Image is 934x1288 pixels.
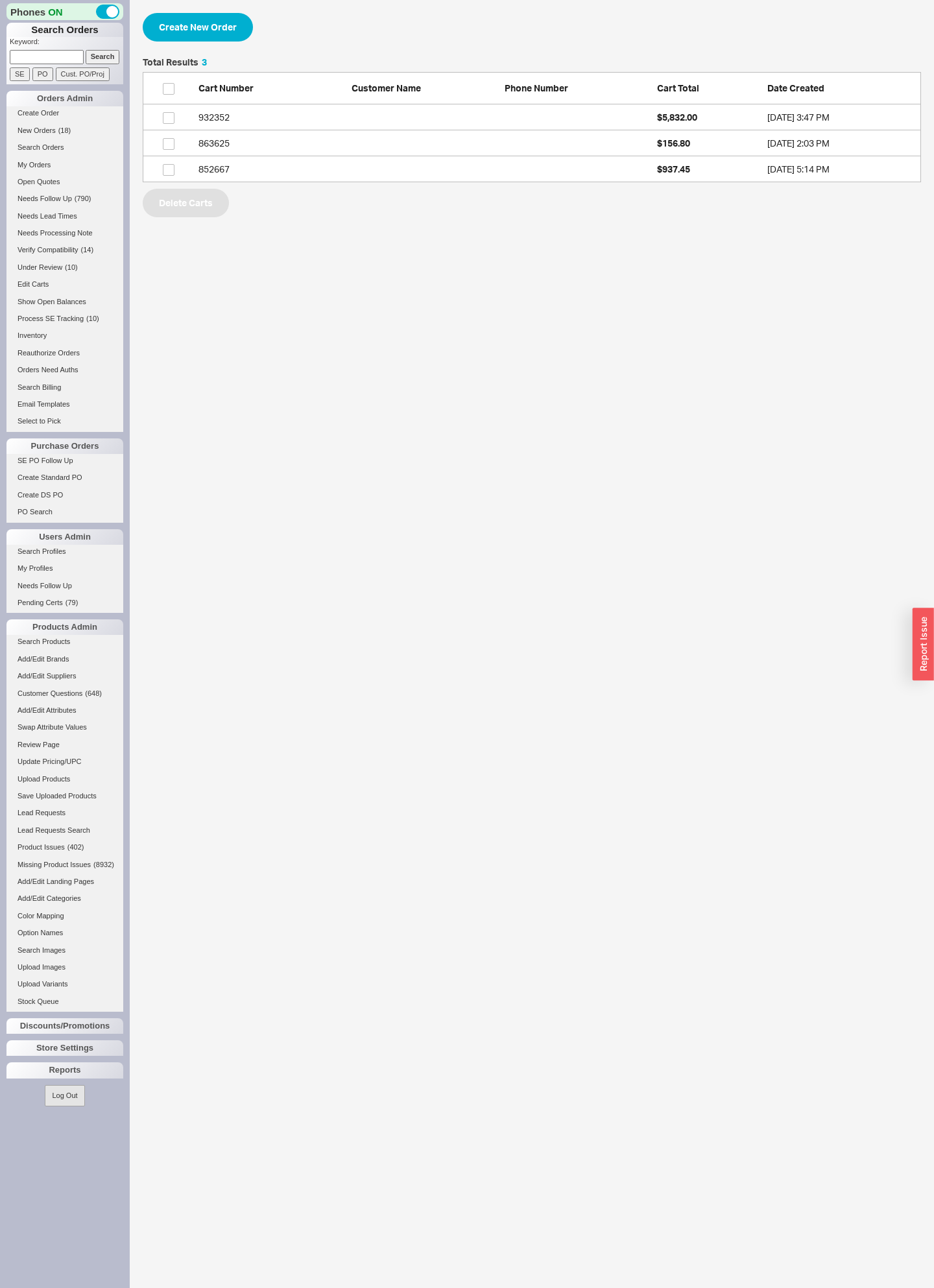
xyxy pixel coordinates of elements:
a: Open Quotes [6,175,123,189]
a: 863625 $156.80[DATE] 2:03 PM [143,130,921,156]
span: $156.80 [657,137,690,149]
span: New Orders [18,126,56,134]
h5: Total Results [143,58,207,67]
span: ( 402 ) [67,843,84,851]
a: Upload Products [6,772,123,786]
a: Product Issues(402) [6,841,123,854]
span: Missing Product Issues [18,861,91,868]
span: Needs Processing Note [18,229,93,237]
a: Needs Follow Up [6,579,123,593]
a: My Profiles [6,562,123,575]
div: Phones [6,3,123,20]
a: 932352 $5,832.00[DATE] 3:47 PM [143,104,921,130]
div: 8/5/25 3:47 PM [767,111,914,124]
span: Cart Number [198,82,254,93]
a: Process SE Tracking(10) [6,312,123,326]
span: Customer Questions [18,689,82,697]
a: Swap Attribute Values [6,721,123,734]
span: ( 8932 ) [93,861,114,868]
div: Users Admin [6,529,123,545]
a: Review Page [6,738,123,752]
a: SE PO Follow Up [6,454,123,468]
span: ( 10 ) [65,263,78,271]
input: PO [32,67,53,81]
div: 932352 [198,111,345,124]
a: Edit Carts [6,278,123,291]
span: Date Created [767,82,824,93]
a: Lead Requests Search [6,824,123,837]
a: Add/Edit Landing Pages [6,875,123,888]
a: Select to Pick [6,414,123,428]
p: Keyword: [10,37,123,50]
a: Under Review(10) [6,261,123,274]
div: Reports [6,1062,123,1078]
a: Create DS PO [6,488,123,502]
a: Update Pricing/UPC [6,755,123,769]
span: ( 790 ) [75,195,91,202]
span: Verify Compatibility [18,246,78,254]
input: Search [86,50,120,64]
input: Cust. PO/Proj [56,67,110,81]
a: Search Billing [6,381,123,394]
span: Needs Follow Up [18,582,72,590]
span: Needs Follow Up [18,195,72,202]
div: 1/16/25 5:14 PM [767,163,914,176]
span: $5,832.00 [657,112,697,123]
span: ON [48,5,63,19]
span: Under Review [18,263,62,271]
a: Show Open Balances [6,295,123,309]
a: Upload Images [6,960,123,974]
input: SE [10,67,30,81]
button: Delete Carts [143,189,229,217]
span: Delete Carts [159,195,213,211]
span: Create New Order [159,19,237,35]
span: ( 10 ) [86,315,99,322]
a: Search Profiles [6,545,123,558]
a: Create Order [6,106,123,120]
div: 1/23/25 2:03 PM [767,137,914,150]
a: My Orders [6,158,123,172]
span: ( 18 ) [58,126,71,134]
a: 852667 $937.45[DATE] 5:14 PM [143,156,921,182]
div: Purchase Orders [6,438,123,454]
div: Products Admin [6,619,123,635]
span: Customer Name [352,82,421,93]
span: 3 [202,56,207,67]
span: ( 79 ) [66,599,78,606]
a: Needs Follow Up(790) [6,192,123,206]
div: Orders Admin [6,91,123,106]
a: Search Images [6,944,123,957]
a: Search Products [6,635,123,649]
a: Reauthorize Orders [6,346,123,360]
span: Cart Total [657,82,699,93]
a: Lead Requests [6,806,123,820]
a: Upload Variants [6,977,123,991]
a: Search Orders [6,141,123,154]
a: PO Search [6,505,123,519]
span: Pending Certs [18,599,63,606]
a: Add/Edit Attributes [6,704,123,717]
div: Discounts/Promotions [6,1018,123,1034]
button: Log Out [45,1085,84,1106]
span: Lead Requests [18,809,66,817]
span: Product Issues [18,843,65,851]
h1: Search Orders [6,23,123,37]
a: Add/Edit Categories [6,892,123,905]
a: Orders Need Auths [6,363,123,377]
div: Store Settings [6,1040,123,1056]
a: Inventory [6,329,123,342]
button: Create New Order [143,13,253,42]
span: Process SE Tracking [18,315,84,322]
a: Pending Certs(79) [6,596,123,610]
a: New Orders(18) [6,124,123,137]
a: Save Uploaded Products [6,789,123,803]
a: Missing Product Issues(8932) [6,858,123,872]
a: Verify Compatibility(14) [6,243,123,257]
a: Needs Lead Times [6,209,123,223]
a: Customer Questions(648) [6,687,123,700]
span: $937.45 [657,163,690,174]
a: Color Mapping [6,909,123,923]
a: Email Templates [6,398,123,411]
span: Phone Number [505,82,568,93]
a: Stock Queue [6,995,123,1008]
